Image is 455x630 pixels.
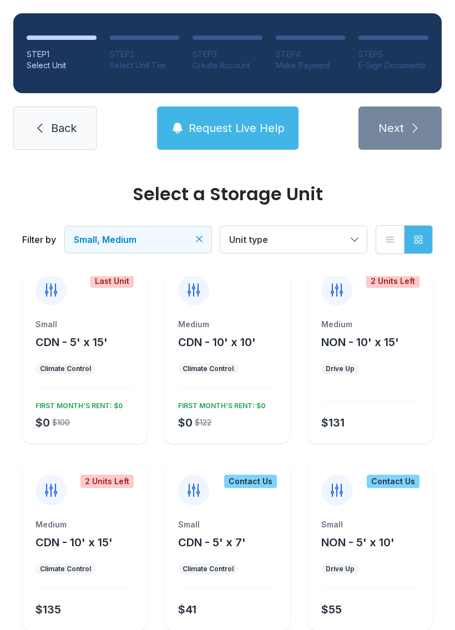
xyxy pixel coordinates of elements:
div: Medium [178,319,276,330]
div: $135 [36,602,61,617]
div: STEP 1 [27,49,97,60]
button: Clear filters [194,233,205,245]
div: Create Account [193,60,262,71]
div: E-Sign Documents [358,60,428,71]
div: Select a Storage Unit [22,185,433,203]
div: Filter by [22,233,56,246]
span: Request Live Help [189,120,285,136]
button: Unit type [220,226,367,253]
div: STEP 2 [110,49,180,60]
div: $100 [52,417,70,428]
div: Medium [36,519,134,530]
button: Small, Medium [65,226,211,253]
button: NON - 10' x 15' [321,334,399,350]
div: 2 Units Left [366,275,419,288]
span: CDN - 5' x 15' [36,336,108,349]
div: $131 [321,415,345,430]
div: Small [36,319,134,330]
div: 2 Units Left [80,475,134,488]
div: FIRST MONTH’S RENT: $0 [31,397,123,410]
span: Small, Medium [74,234,136,245]
div: STEP 4 [276,49,346,60]
div: FIRST MONTH’S RENT: $0 [174,397,265,410]
span: CDN - 10' x 10' [178,336,256,349]
span: NON - 10' x 15' [321,336,399,349]
div: Climate Control [40,364,91,373]
span: NON - 5' x 10' [321,536,395,549]
div: $122 [195,417,211,428]
button: CDN - 5' x 7' [178,535,246,550]
div: Small [321,519,419,530]
div: $41 [178,602,196,617]
div: Last Unit [90,275,134,288]
span: Unit type [229,234,268,245]
div: Medium [321,319,419,330]
div: Contact Us [367,475,419,488]
div: Climate Control [40,565,91,573]
span: CDN - 10' x 15' [36,536,113,549]
div: Climate Control [183,364,234,373]
div: STEP 3 [193,49,262,60]
span: Back [51,120,77,136]
div: $0 [36,415,50,430]
div: Small [178,519,276,530]
button: CDN - 10' x 15' [36,535,113,550]
div: $55 [321,602,342,617]
div: Drive Up [326,565,355,573]
span: Next [378,120,404,136]
span: CDN - 5' x 7' [178,536,246,549]
div: STEP 5 [358,49,428,60]
div: Make Payment [276,60,346,71]
div: Climate Control [183,565,234,573]
div: Contact Us [224,475,277,488]
div: Select Unit [27,60,97,71]
button: NON - 5' x 10' [321,535,395,550]
div: Drive Up [326,364,355,373]
button: CDN - 5' x 15' [36,334,108,350]
div: Select Unit Tier [110,60,180,71]
button: CDN - 10' x 10' [178,334,256,350]
div: $0 [178,415,193,430]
